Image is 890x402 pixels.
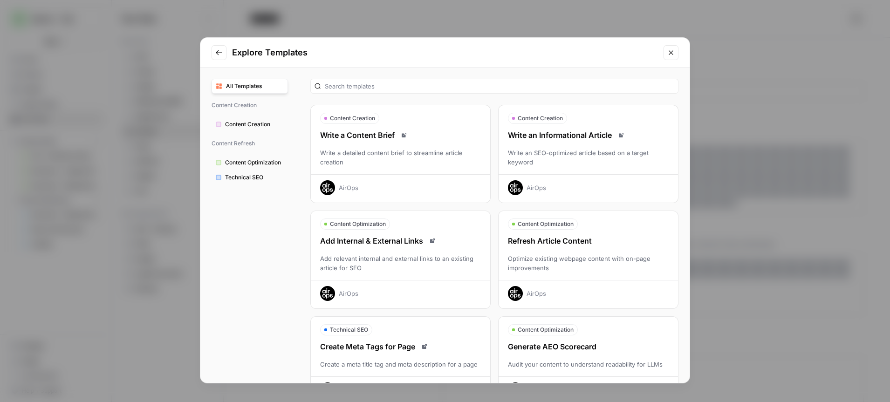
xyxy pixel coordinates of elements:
div: AirOps [527,183,546,192]
div: Audit your content to understand readability for LLMs [499,360,678,369]
span: Content Creation [518,114,563,123]
div: Add Internal & External Links [311,235,490,246]
button: Content OptimizationAdd Internal & External LinksRead docsAdd relevant internal and external link... [310,211,491,309]
a: Read docs [398,129,410,141]
div: Write an SEO-optimized article based on a target keyword [499,148,678,167]
button: Content Optimization [212,155,288,170]
div: AirOps [339,183,358,192]
button: Go to previous step [212,45,226,60]
span: Content Creation [330,114,375,123]
input: Search templates [325,82,674,91]
button: Technical SEO [212,170,288,185]
button: Content OptimizationRefresh Article ContentOptimize existing webpage content with on-page improve... [498,211,678,309]
button: Content CreationWrite an Informational ArticleRead docsWrite an SEO-optimized article based on a ... [498,105,678,203]
span: Technical SEO [330,326,368,334]
div: Optimize existing webpage content with on-page improvements [499,254,678,273]
span: Content Creation [225,120,284,129]
span: Content Optimization [225,158,284,167]
div: Generate AEO Scorecard [499,341,678,352]
span: Content Refresh [212,136,288,151]
span: Technical SEO [225,173,284,182]
div: Write a Content Brief [311,129,490,141]
h2: Explore Templates [232,46,658,59]
div: AirOps [339,289,358,298]
span: Content Optimization [330,220,386,228]
div: AirOps [527,289,546,298]
button: Content Creation [212,117,288,132]
div: Add relevant internal and external links to an existing article for SEO [311,254,490,273]
button: All Templates [212,79,288,94]
div: Create a meta title tag and meta description for a page [311,360,490,369]
a: Read docs [616,129,627,141]
button: Content CreationWrite a Content BriefRead docsWrite a detailed content brief to streamline articl... [310,105,491,203]
span: All Templates [226,82,284,90]
span: Content Optimization [518,326,574,334]
button: Close modal [664,45,678,60]
div: Write an Informational Article [499,129,678,141]
span: Content Optimization [518,220,574,228]
div: Create Meta Tags for Page [311,341,490,352]
div: Refresh Article Content [499,235,678,246]
div: Write a detailed content brief to streamline article creation [311,148,490,167]
a: Read docs [427,235,438,246]
span: Content Creation [212,97,288,113]
a: Read docs [419,341,430,352]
